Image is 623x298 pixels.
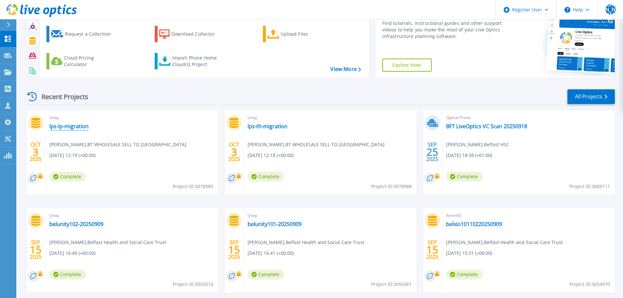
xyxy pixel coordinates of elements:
[446,270,483,279] span: Complete
[382,59,432,72] a: Explore Now!
[248,239,364,246] span: [PERSON_NAME] , Belfast Health and Social Care Trust
[426,149,438,155] span: 25
[248,152,294,159] span: [DATE] 12:18 (+00:00)
[231,149,237,155] span: 3
[248,270,284,279] span: Complete
[49,172,86,182] span: Complete
[33,149,39,155] span: 3
[228,238,240,262] div: SEP 2025
[173,183,213,190] span: Project ID: 3078989
[248,250,294,257] span: [DATE] 16:41 (+00:00)
[49,270,86,279] span: Complete
[248,141,385,148] span: [PERSON_NAME] , BT WHOLESALE SELL TO [GEOGRAPHIC_DATA]
[446,141,509,148] span: [PERSON_NAME] , Belfast HSC
[29,238,42,262] div: SEP 2025
[371,281,412,288] span: Project ID: 3055061
[49,114,214,121] span: Unity
[426,247,438,253] span: 15
[567,89,615,104] a: All Projects
[248,172,284,182] span: Complete
[46,26,119,42] a: Request a Collection
[426,238,439,262] div: SEP 2025
[446,239,563,246] span: [PERSON_NAME] , Belfast Health and Social Care Trust
[49,212,214,219] span: Unity
[569,281,610,288] span: Project ID: 3054970
[263,26,336,42] a: Upload Files
[371,183,412,190] span: Project ID: 3078988
[155,26,228,42] a: Download Collector
[49,239,166,246] span: [PERSON_NAME] , Belfast Health and Social Care Trust
[228,247,240,253] span: 15
[248,123,287,130] a: lps-th-migration
[49,152,95,159] span: [DATE] 12:19 (+00:00)
[330,66,361,72] a: View More
[228,140,240,164] div: OCT 2025
[446,221,502,227] a: belxio10110220250909
[29,140,42,164] div: OCT 2025
[446,172,483,182] span: Complete
[248,221,302,227] a: belunity101-20250909
[173,281,213,288] span: Project ID: 3055074
[172,55,223,68] div: Import Phone Home CloudIQ Project
[446,152,492,159] span: [DATE] 18:38 (+01:00)
[49,141,186,148] span: [PERSON_NAME] , BT WHOLESALE SELL TO [GEOGRAPHIC_DATA]
[64,55,116,68] div: Cloud Pricing Calculator
[49,221,103,227] a: belunity102-20250909
[569,183,610,190] span: Project ID: 3069111
[382,20,504,40] div: Find tutorials, instructional guides and other support videos to help you make the most of your L...
[30,247,42,253] span: 15
[248,212,412,219] span: Unity
[248,114,412,121] span: Unity
[446,250,492,257] span: [DATE] 15:31 (+00:00)
[65,27,117,41] div: Request a Collection
[25,89,97,105] div: Recent Projects
[171,27,224,41] div: Download Collector
[426,140,439,164] div: SEP 2025
[446,123,527,130] a: BFT LiveOptics VC Scan 20250918
[446,212,611,219] span: XtremIO
[46,53,119,69] a: Cloud Pricing Calculator
[446,114,611,121] span: Optical Prime
[49,250,95,257] span: [DATE] 16:49 (+00:00)
[49,123,89,130] a: lps-lp-migration
[281,27,333,41] div: Upload Files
